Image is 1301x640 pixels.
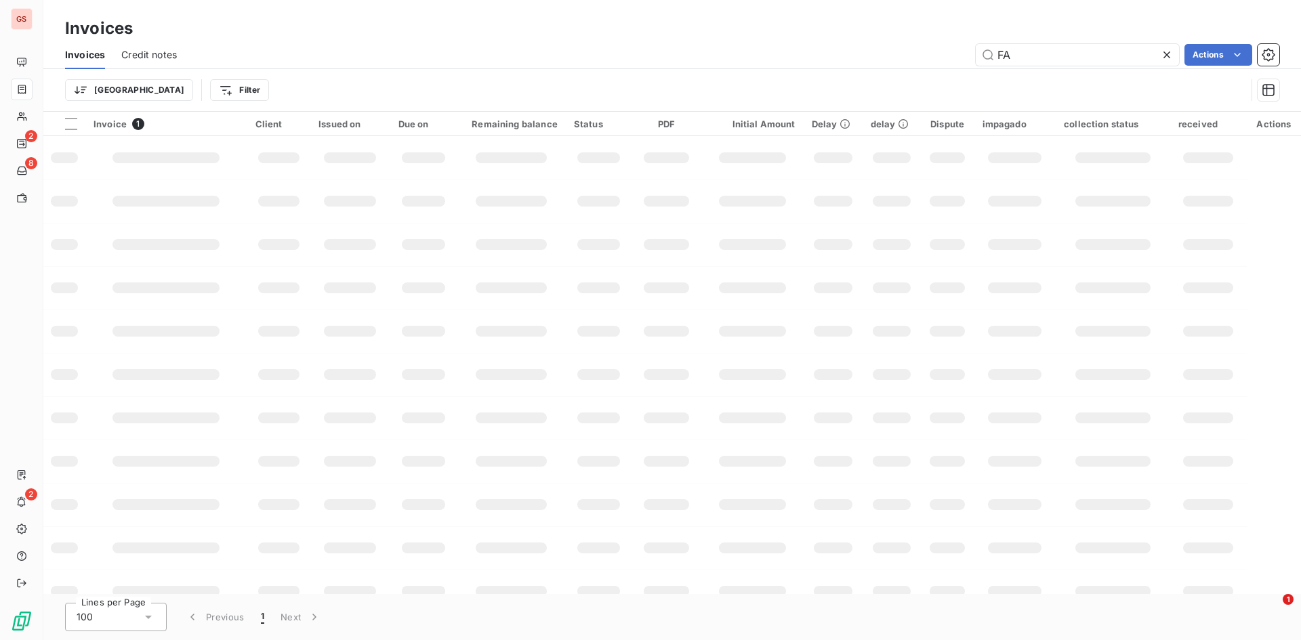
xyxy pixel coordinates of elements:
iframe: Intercom live chat [1255,594,1287,626]
img: Logo LeanPay [11,610,33,632]
button: Filter [210,79,269,101]
span: 8 [25,157,37,169]
button: Next [272,603,329,631]
span: 1 [261,610,264,624]
div: collection status [1064,119,1162,129]
div: Status [574,119,623,129]
span: Invoice [94,119,127,129]
span: 1 [1283,594,1294,605]
div: Client [255,119,303,129]
div: Remaining balance [466,119,558,129]
span: Invoices [65,48,105,62]
div: Dispute [929,119,966,129]
button: [GEOGRAPHIC_DATA] [65,79,193,101]
button: Actions [1184,44,1252,66]
div: impagado [983,119,1048,129]
input: Search [976,44,1179,66]
div: PDF [640,119,694,129]
span: 2 [25,488,37,500]
button: Previous [178,603,253,631]
div: received [1178,119,1239,129]
div: Due on [398,119,449,129]
div: Actions [1255,119,1293,129]
div: Initial Amount [709,119,795,129]
button: 1 [253,603,272,631]
div: delay [871,119,913,129]
span: 2 [25,130,37,142]
div: Issued on [318,119,382,129]
div: Delay [812,119,854,129]
h3: Invoices [65,16,133,41]
div: GS [11,8,33,30]
span: 1 [132,118,144,130]
span: Credit notes [121,48,177,62]
span: 100 [77,610,93,624]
